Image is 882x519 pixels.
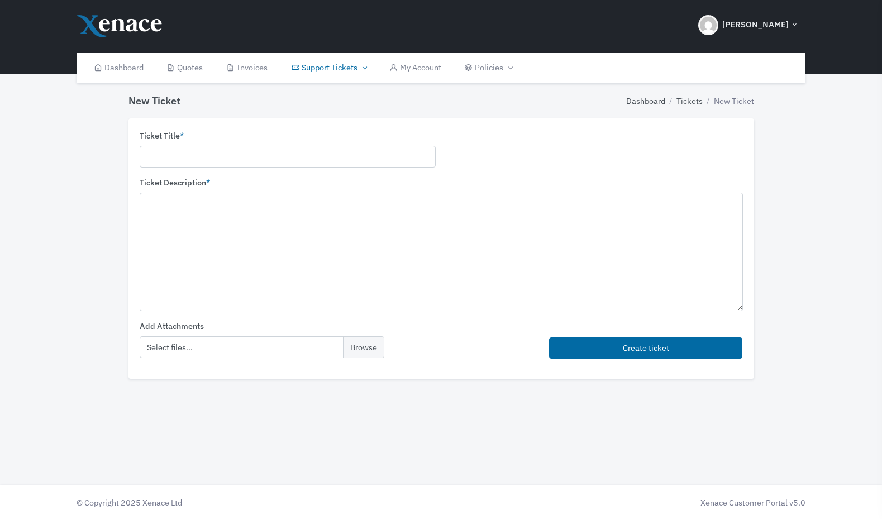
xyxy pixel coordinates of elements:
button: Create ticket [549,337,743,359]
a: Dashboard [82,53,155,83]
div: Xenace Customer Portal v5.0 [446,497,805,509]
a: Quotes [155,53,215,83]
a: My Account [378,53,453,83]
a: Support Tickets [279,53,378,83]
a: Invoices [214,53,279,83]
img: Header Avatar [698,15,718,35]
a: Tickets [676,95,703,107]
div: © Copyright 2025 Xenace Ltd [71,497,441,509]
button: [PERSON_NAME] [692,6,805,45]
li: New Ticket [703,95,754,107]
label: Ticket Description [140,177,210,189]
a: Dashboard [626,95,665,107]
span: [PERSON_NAME] [722,18,789,31]
a: Policies [453,53,524,83]
h4: New Ticket [128,95,180,107]
label: Add Attachments [140,320,204,332]
label: Ticket Title [140,130,184,142]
